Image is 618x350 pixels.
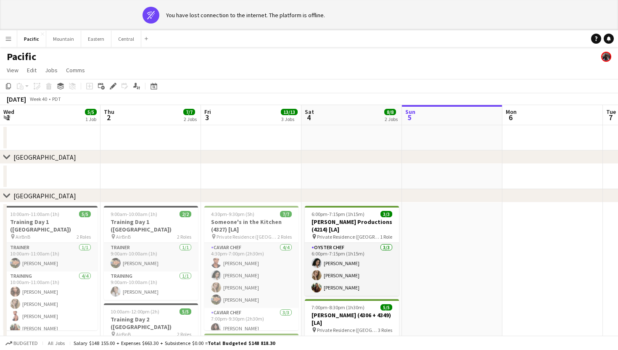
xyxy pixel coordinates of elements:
[217,234,277,240] span: Private Residence ([GEOGRAPHIC_DATA], [GEOGRAPHIC_DATA])
[312,304,364,311] span: 7:00pm-8:30pm (1h30m)
[16,234,30,240] span: AirBnB
[404,113,415,122] span: 5
[85,116,96,122] div: 1 Job
[405,108,415,116] span: Sun
[304,113,314,122] span: 4
[77,234,91,240] span: 2 Roles
[111,211,157,217] span: 9:00am-10:00am (1h)
[7,95,26,103] div: [DATE]
[81,31,111,47] button: Eastern
[111,31,141,47] button: Central
[116,331,131,337] span: AirBnB
[385,116,398,122] div: 2 Jobs
[104,108,114,116] span: Thu
[378,327,392,333] span: 3 Roles
[24,65,40,76] a: Edit
[281,109,298,115] span: 13/13
[305,108,314,116] span: Sat
[380,234,392,240] span: 1 Role
[7,50,36,63] h1: Pacific
[280,211,292,217] span: 7/7
[79,211,91,217] span: 5/5
[504,113,517,122] span: 6
[3,206,98,330] app-job-card: 10:00am-11:00am (1h)5/5Training Day 1 ([GEOGRAPHIC_DATA]) AirBnB2 RolesTrainer1/110:00am-11:00am ...
[52,96,61,102] div: PDT
[305,311,399,326] h3: [PERSON_NAME] (4306 + 4349) [LA]
[10,211,59,217] span: 10:00am-11:00am (1h)
[606,108,616,116] span: Tue
[17,31,46,47] button: Pacific
[85,109,97,115] span: 5/5
[305,206,399,296] app-job-card: 6:00pm-7:15pm (1h15m)3/3[PERSON_NAME] Productions (4214) [LA] Private Residence ([GEOGRAPHIC_DATA...
[74,340,275,346] div: Salary $148 155.00 + Expenses $663.30 + Subsistence $0.00 =
[317,327,378,333] span: Private Residence ([GEOGRAPHIC_DATA], [GEOGRAPHIC_DATA])
[305,243,399,296] app-card-role: Oyster Chef3/36:00pm-7:15pm (1h15m)[PERSON_NAME][PERSON_NAME][PERSON_NAME]
[46,340,66,346] span: All jobs
[46,31,81,47] button: Mountain
[3,243,98,271] app-card-role: Trainer1/110:00am-11:00am (1h)[PERSON_NAME]
[317,234,380,240] span: Private Residence ([GEOGRAPHIC_DATA], [GEOGRAPHIC_DATA])
[3,218,98,233] h3: Training Day 1 ([GEOGRAPHIC_DATA])
[180,308,191,315] span: 5/5
[203,113,211,122] span: 3
[204,108,211,116] span: Fri
[27,66,37,74] span: Edit
[380,304,392,311] span: 5/5
[13,192,76,200] div: [GEOGRAPHIC_DATA]
[208,340,275,346] span: Total Budgeted $148 818.30
[601,52,611,62] app-user-avatar: Jeremiah Bell
[42,65,61,76] a: Jobs
[380,211,392,217] span: 3/3
[2,113,14,122] span: 1
[4,339,39,348] button: Budgeted
[3,271,98,337] app-card-role: Training4/410:00am-11:00am (1h)[PERSON_NAME][PERSON_NAME][PERSON_NAME][PERSON_NAME]
[204,206,298,330] app-job-card: 4:30pm-9:30pm (5h)7/7Someone's in the Kitchen (4327) [LA] Private Residence ([GEOGRAPHIC_DATA], [...
[13,153,76,161] div: [GEOGRAPHIC_DATA]
[7,66,18,74] span: View
[312,211,364,217] span: 6:00pm-7:15pm (1h15m)
[104,243,198,271] app-card-role: Trainer1/19:00am-10:00am (1h)[PERSON_NAME]
[305,218,399,233] h3: [PERSON_NAME] Productions (4214) [LA]
[66,66,85,74] span: Comms
[183,109,195,115] span: 7/7
[277,234,292,240] span: 2 Roles
[104,271,198,300] app-card-role: Training1/19:00am-10:00am (1h)[PERSON_NAME]
[45,66,58,74] span: Jobs
[104,316,198,331] h3: Training Day 2 ([GEOGRAPHIC_DATA])
[116,234,131,240] span: AirBnB
[103,113,114,122] span: 2
[104,206,198,300] app-job-card: 9:00am-10:00am (1h)2/2Training Day 1 ([GEOGRAPHIC_DATA]) AirBnB2 RolesTrainer1/19:00am-10:00am (1...
[3,108,14,116] span: Wed
[180,211,191,217] span: 2/2
[506,108,517,116] span: Mon
[384,109,396,115] span: 8/8
[204,218,298,233] h3: Someone's in the Kitchen (4327) [LA]
[204,243,298,308] app-card-role: Caviar Chef4/44:30pm-7:00pm (2h30m)[PERSON_NAME][PERSON_NAME][PERSON_NAME][PERSON_NAME]
[13,340,38,346] span: Budgeted
[104,218,198,233] h3: Training Day 1 ([GEOGRAPHIC_DATA])
[177,234,191,240] span: 2 Roles
[111,308,159,315] span: 10:00am-12:00pm (2h)
[177,331,191,337] span: 2 Roles
[184,116,197,122] div: 2 Jobs
[28,96,49,102] span: Week 40
[166,11,325,19] div: You have lost connection to the internet. The platform is offline.
[281,116,297,122] div: 3 Jobs
[211,211,254,217] span: 4:30pm-9:30pm (5h)
[63,65,88,76] a: Comms
[3,65,22,76] a: View
[605,113,616,122] span: 7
